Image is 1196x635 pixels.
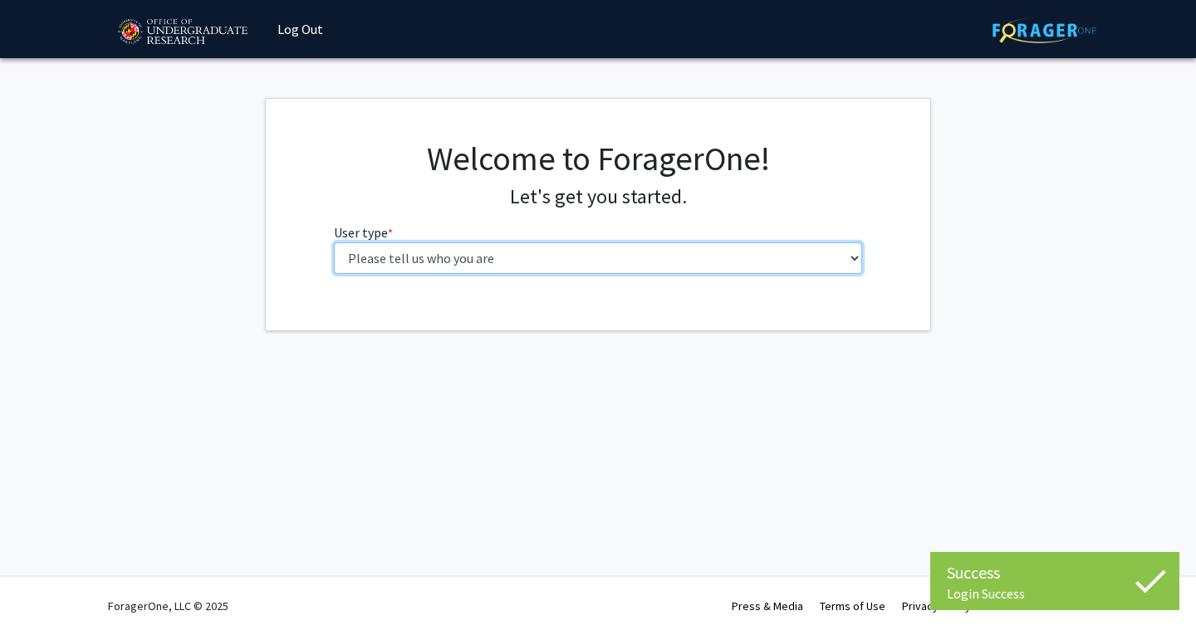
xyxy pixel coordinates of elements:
a: Terms of Use [820,598,885,613]
div: Login Success [947,585,1163,602]
img: ForagerOne Logo [993,17,1096,43]
a: Privacy Policy [902,598,971,613]
h4: Let's get you started. [334,185,863,209]
label: User type [334,222,393,242]
div: ForagerOne, LLC © 2025 [108,577,228,635]
img: University of Maryland Logo [112,12,252,53]
a: Press & Media [732,598,803,613]
div: Success [947,560,1163,585]
iframe: Chat [12,560,71,623]
h1: Welcome to ForagerOne! [334,139,863,178]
